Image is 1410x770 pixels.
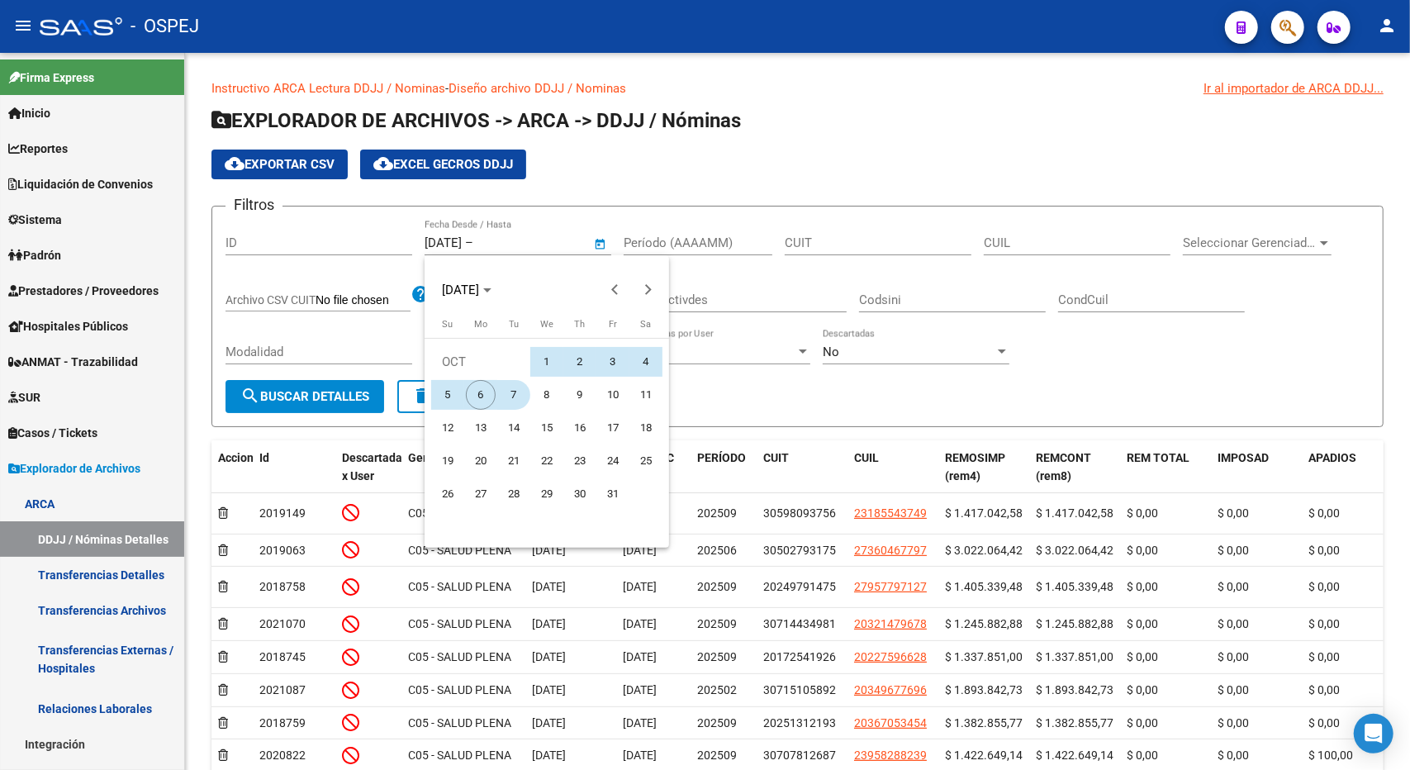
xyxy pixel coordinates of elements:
[431,444,464,478] button: October 19, 2025
[530,478,563,511] button: October 29, 2025
[631,273,664,307] button: Next month
[563,444,596,478] button: October 23, 2025
[609,319,617,330] span: Fr
[629,444,662,478] button: October 25, 2025
[431,345,530,378] td: OCT
[563,345,596,378] button: October 2, 2025
[565,347,595,377] span: 2
[598,273,631,307] button: Previous month
[596,411,629,444] button: October 17, 2025
[629,345,662,378] button: October 4, 2025
[565,380,595,410] span: 9
[433,446,463,476] span: 19
[464,378,497,411] button: October 6, 2025
[565,413,595,443] span: 16
[598,347,628,377] span: 3
[565,479,595,509] span: 30
[631,347,661,377] span: 4
[1354,714,1393,753] div: Open Intercom Messenger
[596,378,629,411] button: October 10, 2025
[598,479,628,509] span: 31
[530,444,563,478] button: October 22, 2025
[596,444,629,478] button: October 24, 2025
[530,411,563,444] button: October 15, 2025
[598,413,628,443] span: 17
[497,378,530,411] button: October 7, 2025
[466,446,496,476] span: 20
[598,446,628,476] span: 24
[466,380,496,410] span: 6
[499,413,529,443] span: 14
[499,479,529,509] span: 28
[530,345,563,378] button: October 1, 2025
[565,446,595,476] span: 23
[499,446,529,476] span: 21
[596,345,629,378] button: October 3, 2025
[640,319,651,330] span: Sa
[532,446,562,476] span: 22
[596,478,629,511] button: October 31, 2025
[497,411,530,444] button: October 14, 2025
[563,411,596,444] button: October 16, 2025
[631,413,661,443] span: 18
[497,444,530,478] button: October 21, 2025
[629,378,662,411] button: October 11, 2025
[431,478,464,511] button: October 26, 2025
[532,479,562,509] span: 29
[464,411,497,444] button: October 13, 2025
[464,444,497,478] button: October 20, 2025
[442,319,453,330] span: Su
[497,478,530,511] button: October 28, 2025
[532,347,562,377] span: 1
[464,478,497,511] button: October 27, 2025
[563,478,596,511] button: October 30, 2025
[509,319,519,330] span: Tu
[631,446,661,476] span: 25
[530,378,563,411] button: October 8, 2025
[598,380,628,410] span: 10
[629,411,662,444] button: October 18, 2025
[431,378,464,411] button: October 5, 2025
[466,413,496,443] span: 13
[532,413,562,443] span: 15
[442,283,479,297] span: [DATE]
[574,319,585,330] span: Th
[466,479,496,509] span: 27
[563,378,596,411] button: October 9, 2025
[433,380,463,410] span: 5
[474,319,487,330] span: Mo
[433,479,463,509] span: 26
[435,275,498,305] button: Choose month and year
[499,380,529,410] span: 7
[540,319,553,330] span: We
[433,413,463,443] span: 12
[532,380,562,410] span: 8
[631,380,661,410] span: 11
[431,411,464,444] button: October 12, 2025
